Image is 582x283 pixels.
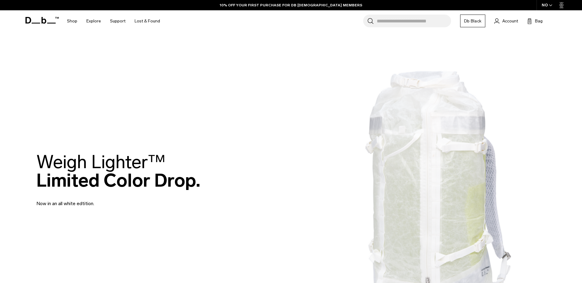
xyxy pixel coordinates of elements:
[535,18,543,24] span: Bag
[67,10,77,32] a: Shop
[527,17,543,25] button: Bag
[135,10,160,32] a: Lost & Found
[86,10,101,32] a: Explore
[36,153,200,190] h2: Limited Color Drop.
[36,193,182,207] p: Now in an all white edtition.
[502,18,518,24] span: Account
[36,151,166,173] span: Weigh Lighter™
[62,10,165,32] nav: Main Navigation
[110,10,125,32] a: Support
[220,2,362,8] a: 10% OFF YOUR FIRST PURCHASE FOR DB [DEMOGRAPHIC_DATA] MEMBERS
[494,17,518,25] a: Account
[460,15,485,27] a: Db Black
